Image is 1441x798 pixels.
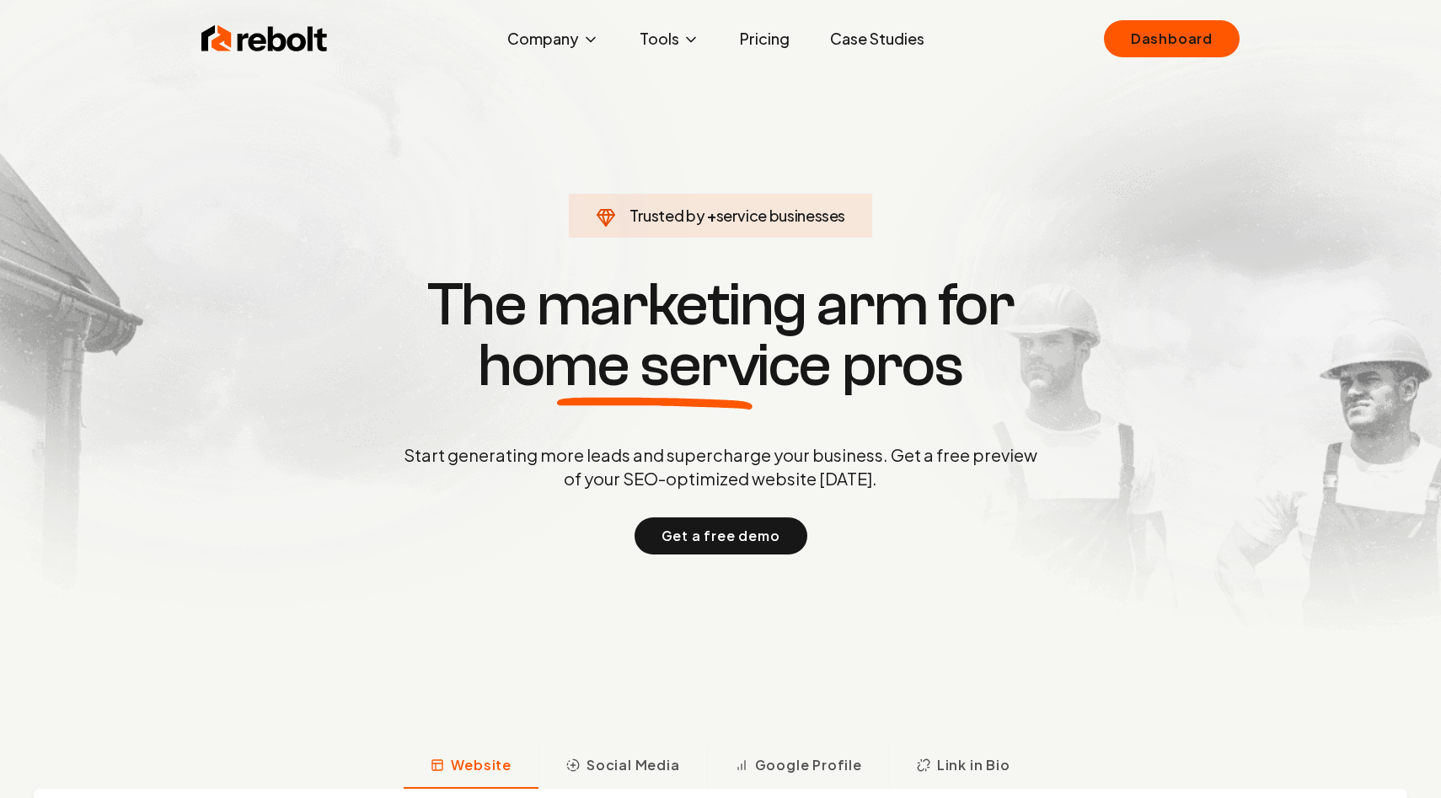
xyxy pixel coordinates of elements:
span: Social Media [587,755,680,775]
p: Start generating more leads and supercharge your business. Get a free preview of your SEO-optimiz... [400,443,1041,490]
button: Social Media [538,745,707,789]
a: Pricing [726,22,803,56]
img: Rebolt Logo [201,22,328,56]
h1: The marketing arm for pros [316,275,1125,396]
button: Get a free demo [635,517,807,554]
span: + [707,206,716,225]
span: Google Profile [755,755,862,775]
button: Google Profile [707,745,889,789]
span: service businesses [716,206,846,225]
button: Website [404,745,538,789]
span: home service [478,335,831,396]
button: Link in Bio [889,745,1037,789]
a: Dashboard [1104,20,1240,57]
button: Company [494,22,613,56]
span: Link in Bio [937,755,1010,775]
span: Trusted by [629,206,704,225]
a: Case Studies [817,22,938,56]
button: Tools [626,22,713,56]
span: Website [451,755,512,775]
